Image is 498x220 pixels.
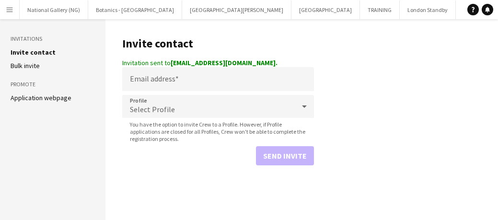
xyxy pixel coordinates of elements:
[360,0,400,19] button: TRAINING
[11,35,95,43] h3: Invitations
[291,0,360,19] button: [GEOGRAPHIC_DATA]
[171,58,278,67] strong: [EMAIL_ADDRESS][DOMAIN_NAME].
[11,48,56,57] a: Invite contact
[400,0,456,19] button: London Standby
[11,93,71,102] a: Application webpage
[130,104,175,114] span: Select Profile
[122,58,314,67] div: Invitation sent to
[11,61,40,70] a: Bulk invite
[122,121,314,142] span: You have the option to invite Crew to a Profile. However, if Profile applications are closed for ...
[122,36,314,51] h1: Invite contact
[88,0,182,19] button: Botanics - [GEOGRAPHIC_DATA]
[20,0,88,19] button: National Gallery (NG)
[182,0,291,19] button: [GEOGRAPHIC_DATA][PERSON_NAME]
[11,80,95,89] h3: Promote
